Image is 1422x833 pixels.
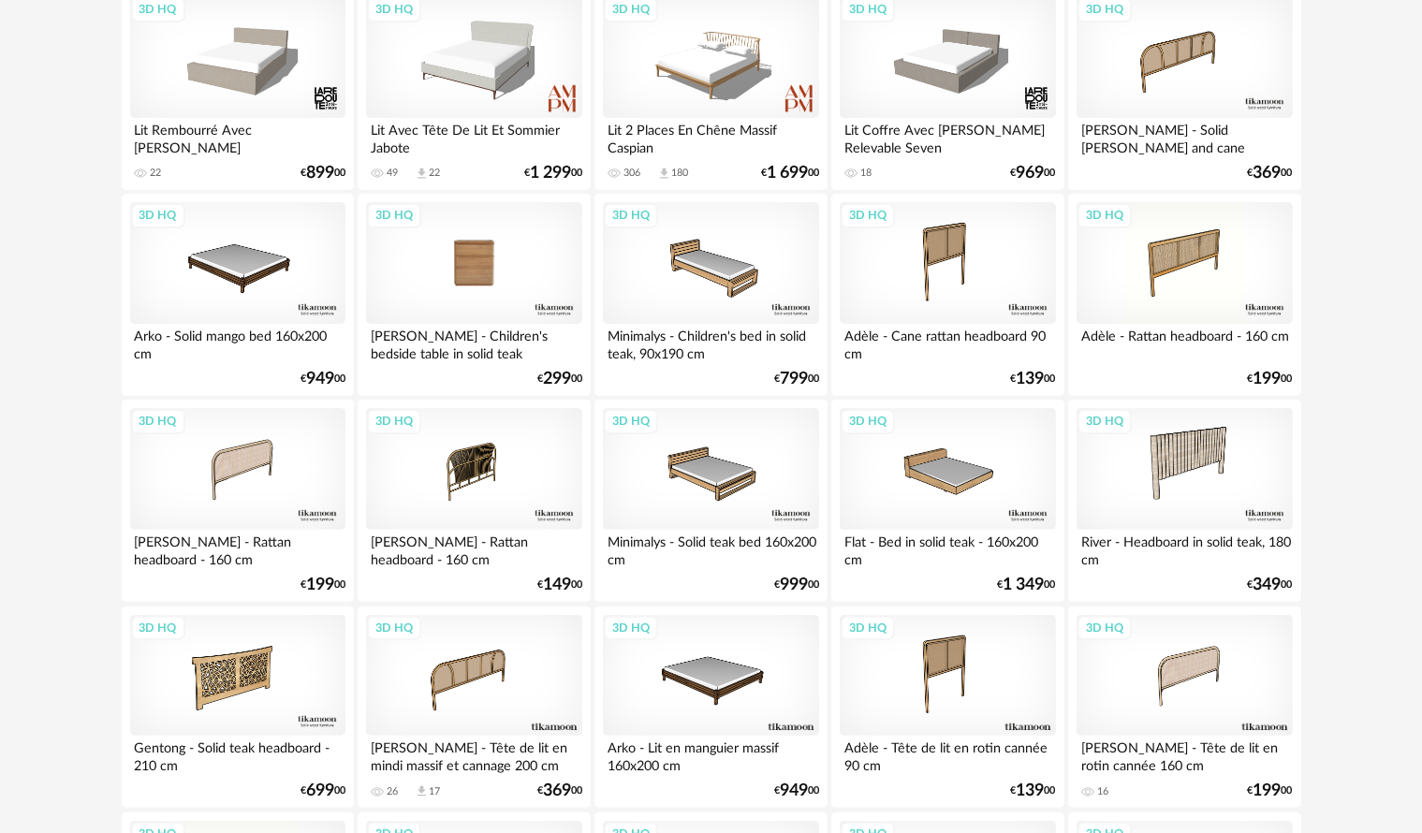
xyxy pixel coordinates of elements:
div: € 00 [998,578,1056,592]
div: Adèle - Tête de lit en rotin cannée 90 cm [840,736,1055,773]
a: 3D HQ Minimalys - Solid teak bed 160x200 cm €99900 [594,400,827,602]
span: 1 349 [1004,578,1045,592]
div: € 00 [537,784,582,797]
div: Lit Rembourré Avec [PERSON_NAME] [130,118,345,155]
span: Download icon [415,167,429,181]
div: Minimalys - Children's bed in solid teak, 90x190 cm [603,324,818,361]
div: € 00 [1011,373,1056,386]
span: 349 [1253,578,1282,592]
div: 26 [387,785,398,798]
a: 3D HQ Minimalys - Children's bed in solid teak, 90x190 cm €79900 [594,194,827,396]
div: € 00 [537,578,582,592]
div: [PERSON_NAME] - Rattan headboard - 160 cm [130,530,345,567]
div: 3D HQ [841,616,895,640]
div: 3D HQ [841,409,895,433]
div: River - Headboard in solid teak, 180 cm [1077,530,1292,567]
span: 139 [1017,784,1045,797]
div: € 00 [524,167,582,180]
div: [PERSON_NAME] - Solid [PERSON_NAME] and cane headboard, 200 cm [1077,118,1292,155]
div: 3D HQ [131,616,185,640]
span: 1 299 [530,167,571,180]
div: Lit 2 Places En Chêne Massif Caspian [603,118,818,155]
div: 3D HQ [367,616,421,640]
div: € 00 [774,373,819,386]
div: 22 [151,167,162,180]
div: 3D HQ [604,616,658,640]
div: € 00 [761,167,819,180]
div: € 00 [1011,784,1056,797]
a: 3D HQ Gentong - Solid teak headboard - 210 cm €69900 [122,606,354,809]
div: 180 [671,167,688,180]
div: [PERSON_NAME] - Rattan headboard - 160 cm [366,530,581,567]
a: 3D HQ [PERSON_NAME] - Rattan headboard - 160 cm €14900 [358,400,590,602]
span: 799 [780,373,808,386]
a: 3D HQ Adèle - Cane rattan headboard 90 cm €13900 [831,194,1063,396]
div: Flat - Bed in solid teak - 160x200 cm [840,530,1055,567]
a: 3D HQ [PERSON_NAME] - Tête de lit en mindi massif et cannage 200 cm 26 Download icon 17 €36900 [358,606,590,809]
div: € 00 [774,784,819,797]
div: Lit Coffre Avec [PERSON_NAME] Relevable Seven [840,118,1055,155]
div: € 00 [301,578,345,592]
div: Lit Avec Tête De Lit Et Sommier Jabote [366,118,581,155]
div: € 00 [301,373,345,386]
a: 3D HQ Adèle - Tête de lit en rotin cannée 90 cm €13900 [831,606,1063,809]
div: Arko - Lit en manguier massif 160x200 cm [603,736,818,773]
div: 3D HQ [131,203,185,227]
div: € 00 [1011,167,1056,180]
a: 3D HQ [PERSON_NAME] - Rattan headboard - 160 cm €19900 [122,400,354,602]
div: 16 [1097,785,1108,798]
div: 3D HQ [367,203,421,227]
div: € 00 [301,167,345,180]
div: Adèle - Cane rattan headboard 90 cm [840,324,1055,361]
a: 3D HQ Flat - Bed in solid teak - 160x200 cm €1 34900 [831,400,1063,602]
span: 199 [1253,784,1282,797]
div: Minimalys - Solid teak bed 160x200 cm [603,530,818,567]
a: 3D HQ Adèle - Rattan headboard - 160 cm €19900 [1068,194,1300,396]
span: 999 [780,578,808,592]
div: 22 [429,167,440,180]
div: 3D HQ [1077,409,1132,433]
span: Download icon [657,167,671,181]
div: [PERSON_NAME] - Tête de lit en rotin cannée 160 cm [1077,736,1292,773]
div: € 00 [301,784,345,797]
div: 3D HQ [1077,203,1132,227]
div: 3D HQ [367,409,421,433]
div: € 00 [774,578,819,592]
div: [PERSON_NAME] - Children's bedside table in solid teak [366,324,581,361]
a: 3D HQ [PERSON_NAME] - Tête de lit en rotin cannée 160 cm 16 €19900 [1068,606,1300,809]
div: € 00 [1248,373,1293,386]
div: € 00 [1248,578,1293,592]
div: [PERSON_NAME] - Tête de lit en mindi massif et cannage 200 cm [366,736,581,773]
span: 899 [306,167,334,180]
span: 949 [780,784,808,797]
div: € 00 [1248,784,1293,797]
span: 149 [543,578,571,592]
span: 1 699 [767,167,808,180]
a: 3D HQ Arko - Lit en manguier massif 160x200 cm €94900 [594,606,827,809]
span: 139 [1017,373,1045,386]
span: 949 [306,373,334,386]
a: 3D HQ River - Headboard in solid teak, 180 cm €34900 [1068,400,1300,602]
a: 3D HQ [PERSON_NAME] - Children's bedside table in solid teak €29900 [358,194,590,396]
div: 3D HQ [841,203,895,227]
div: € 00 [1248,167,1293,180]
div: 18 [860,167,872,180]
div: Gentong - Solid teak headboard - 210 cm [130,736,345,773]
div: Adèle - Rattan headboard - 160 cm [1077,324,1292,361]
span: 199 [1253,373,1282,386]
div: € 00 [537,373,582,386]
div: 3D HQ [131,409,185,433]
div: 306 [623,167,640,180]
span: 369 [1253,167,1282,180]
div: 3D HQ [604,203,658,227]
span: 299 [543,373,571,386]
div: 3D HQ [604,409,658,433]
span: Download icon [415,784,429,798]
span: 369 [543,784,571,797]
span: 199 [306,578,334,592]
div: 3D HQ [1077,616,1132,640]
a: 3D HQ Arko - Solid mango bed 160x200 cm €94900 [122,194,354,396]
div: 49 [387,167,398,180]
span: 699 [306,784,334,797]
div: Arko - Solid mango bed 160x200 cm [130,324,345,361]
